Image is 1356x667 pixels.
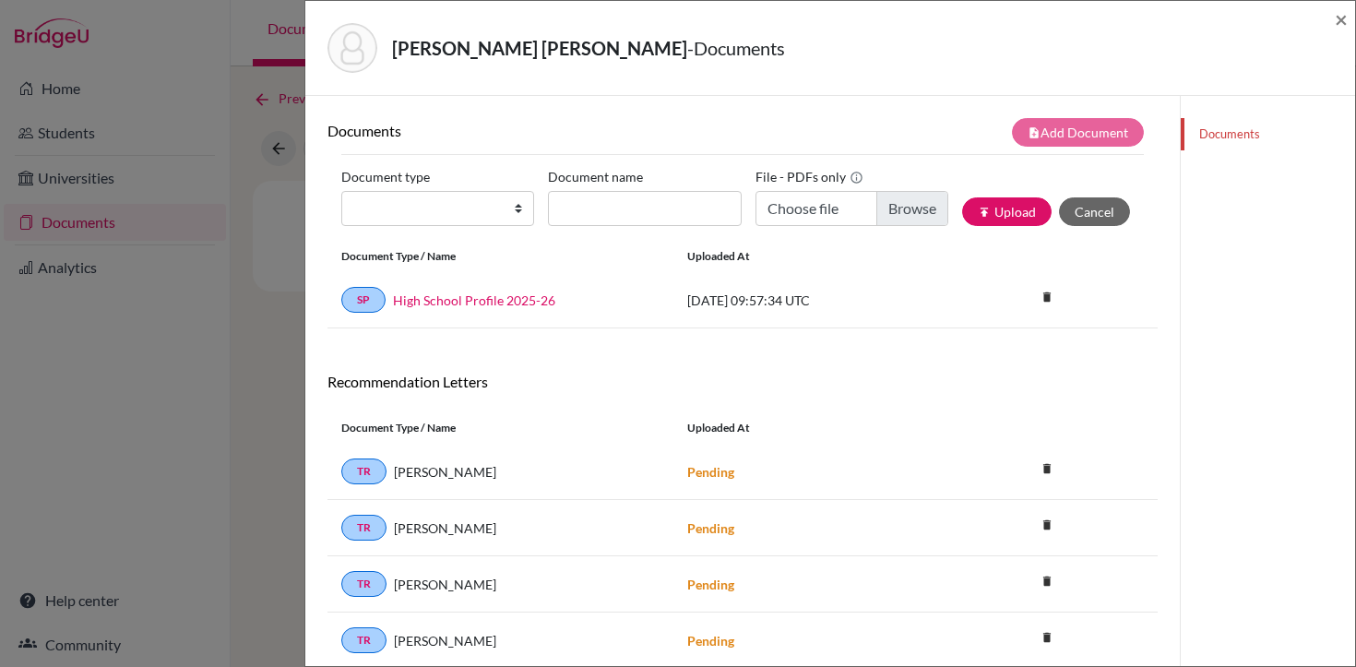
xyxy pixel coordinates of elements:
span: [PERSON_NAME] [394,631,496,650]
div: Document Type / Name [327,248,673,265]
a: Documents [1181,118,1355,150]
label: Document type [341,162,430,191]
a: TR [341,515,387,541]
span: [PERSON_NAME] [394,462,496,482]
a: delete [1033,458,1061,482]
a: delete [1033,626,1061,651]
span: [PERSON_NAME] [394,518,496,538]
i: delete [1033,567,1061,595]
i: note_add [1028,126,1041,139]
button: Cancel [1059,197,1130,226]
span: - Documents [687,37,785,59]
strong: [PERSON_NAME] [PERSON_NAME] [392,37,687,59]
button: note_addAdd Document [1012,118,1144,147]
strong: Pending [687,577,734,592]
span: [PERSON_NAME] [394,575,496,594]
a: delete [1033,514,1061,539]
i: delete [1033,283,1061,311]
div: Uploaded at [673,420,950,436]
button: Close [1335,8,1348,30]
a: delete [1033,286,1061,311]
div: Uploaded at [673,248,950,265]
strong: Pending [687,633,734,649]
span: × [1335,6,1348,32]
a: TR [341,627,387,653]
a: delete [1033,570,1061,595]
strong: Pending [687,520,734,536]
strong: Pending [687,464,734,480]
i: delete [1033,455,1061,482]
i: publish [978,206,991,219]
a: TR [341,459,387,484]
h6: Documents [327,122,743,139]
button: publishUpload [962,197,1052,226]
h6: Recommendation Letters [327,373,1158,390]
label: File - PDFs only [755,162,863,191]
div: Document Type / Name [327,420,673,436]
i: delete [1033,511,1061,539]
i: delete [1033,624,1061,651]
a: High School Profile 2025-26 [393,291,555,310]
label: Document name [548,162,643,191]
a: SP [341,287,386,313]
a: TR [341,571,387,597]
div: [DATE] 09:57:34 UTC [673,291,950,310]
